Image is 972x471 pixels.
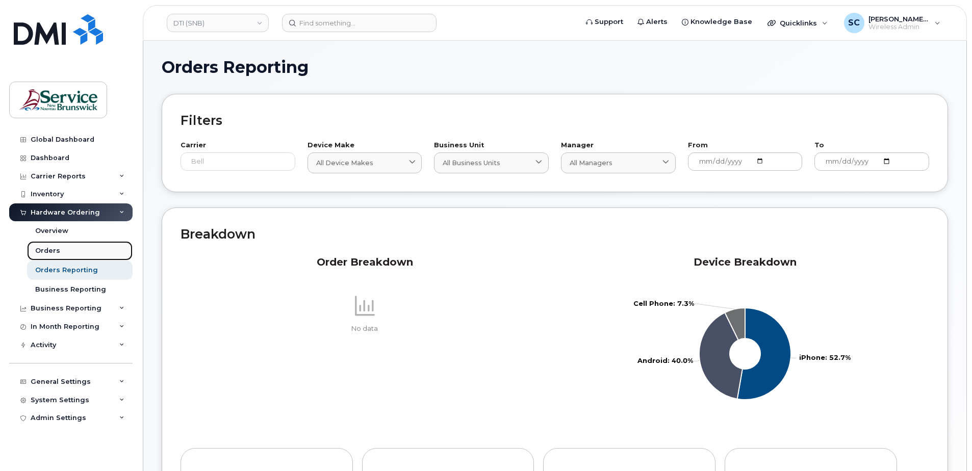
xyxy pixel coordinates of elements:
label: From [688,142,803,149]
a: All Business Units [434,152,549,173]
g: Chart [633,299,851,399]
span: All Device Makes [316,158,373,168]
h2: Device Breakdown [561,256,929,269]
span: All Managers [570,158,612,168]
tspan: iPhone: 52.7% [799,353,851,361]
a: All Managers [561,152,676,173]
label: Business Unit [434,142,549,149]
tspan: Android: 40.0% [637,356,693,364]
h2: Breakdown [181,226,929,242]
p: No data [181,324,549,333]
span: Orders Reporting [162,60,309,75]
tspan: Cell Phone: 7.3% [633,299,694,307]
label: Manager [561,142,676,149]
span: All Business Units [443,158,500,168]
g: Series [633,299,851,399]
label: To [814,142,929,149]
label: Carrier [181,142,295,149]
a: All Device Makes [308,152,422,173]
label: Device Make [308,142,422,149]
h2: Filters [181,113,929,128]
h2: Order Breakdown [181,256,549,269]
